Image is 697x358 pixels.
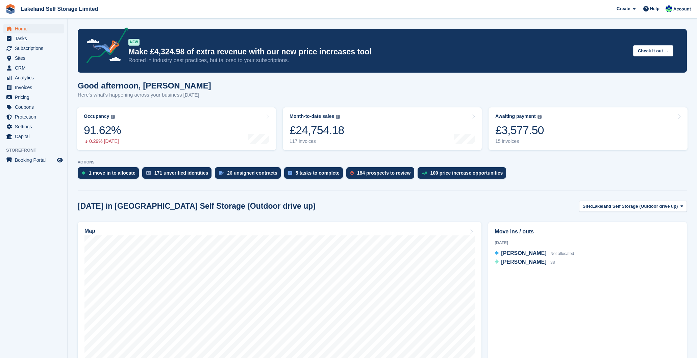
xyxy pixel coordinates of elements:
span: Subscriptions [15,44,55,53]
span: Sites [15,53,55,63]
p: Make £4,324.98 of extra revenue with our new price increases tool [128,47,628,57]
span: 38 [550,260,555,265]
img: task-75834270c22a3079a89374b754ae025e5fb1db73e45f91037f5363f120a921f8.svg [288,171,292,175]
span: CRM [15,63,55,73]
div: 5 tasks to complete [296,170,340,176]
a: menu [3,155,64,165]
p: Rooted in industry best practices, but tailored to your subscriptions. [128,57,628,64]
button: Site: Lakeland Self Storage (Outdoor drive up) [579,201,687,212]
a: Occupancy 91.62% 0.29% [DATE] [77,107,276,150]
img: Steve Aynsley [666,5,672,12]
span: Storefront [6,147,67,154]
img: contract_signature_icon-13c848040528278c33f63329250d36e43548de30e8caae1d1a13099fd9432cc5.svg [219,171,224,175]
a: menu [3,122,64,131]
a: menu [3,102,64,112]
button: Check it out → [633,45,673,56]
div: £3,577.50 [495,123,544,137]
h2: Move ins / outs [495,228,680,236]
a: 1 move in to allocate [78,167,142,182]
a: menu [3,44,64,53]
a: menu [3,63,64,73]
span: Invoices [15,83,55,92]
img: icon-info-grey-7440780725fd019a000dd9b08b2336e03edf1995a4989e88bcd33f0948082b44.svg [538,115,542,119]
span: Coupons [15,102,55,112]
a: Month-to-date sales £24,754.18 117 invoices [283,107,482,150]
div: Awaiting payment [495,113,536,119]
p: Here's what's happening across your business [DATE] [78,91,211,99]
span: Tasks [15,34,55,43]
a: menu [3,73,64,82]
img: price_increase_opportunities-93ffe204e8149a01c8c9dc8f82e8f89637d9d84a8eef4429ea346261dce0b2c0.svg [422,172,427,175]
a: 171 unverified identities [142,167,215,182]
a: [PERSON_NAME] 38 [495,258,555,267]
a: menu [3,34,64,43]
div: £24,754.18 [290,123,344,137]
span: [PERSON_NAME] [501,250,546,256]
div: 184 prospects to review [357,170,411,176]
a: [PERSON_NAME] Not allocated [495,249,574,258]
span: Create [617,5,630,12]
div: 91.62% [84,123,121,137]
div: Occupancy [84,113,109,119]
img: price-adjustments-announcement-icon-8257ccfd72463d97f412b2fc003d46551f7dbcb40ab6d574587a9cd5c0d94... [81,27,128,66]
span: Not allocated [550,251,574,256]
img: prospect-51fa495bee0391a8d652442698ab0144808aea92771e9ea1ae160a38d050c398.svg [350,171,354,175]
span: Pricing [15,93,55,102]
div: [DATE] [495,240,680,246]
h2: [DATE] in [GEOGRAPHIC_DATA] Self Storage (Outdoor drive up) [78,202,316,211]
a: menu [3,93,64,102]
span: Help [650,5,659,12]
span: Analytics [15,73,55,82]
a: 184 prospects to review [346,167,418,182]
img: verify_identity-adf6edd0f0f0b5bbfe63781bf79b02c33cf7c696d77639b501bdc392416b5a36.svg [146,171,151,175]
img: icon-info-grey-7440780725fd019a000dd9b08b2336e03edf1995a4989e88bcd33f0948082b44.svg [336,115,340,119]
a: menu [3,83,64,92]
span: Home [15,24,55,33]
div: 26 unsigned contracts [227,170,277,176]
a: 100 price increase opportunities [418,167,510,182]
div: 0.29% [DATE] [84,138,121,144]
img: move_ins_to_allocate_icon-fdf77a2bb77ea45bf5b3d319d69a93e2d87916cf1d5bf7949dd705db3b84f3ca.svg [82,171,85,175]
div: 117 invoices [290,138,344,144]
div: Month-to-date sales [290,113,334,119]
a: menu [3,53,64,63]
span: Site: [583,203,592,210]
span: Lakeland Self Storage (Outdoor drive up) [592,203,678,210]
div: 15 invoices [495,138,544,144]
div: 1 move in to allocate [89,170,135,176]
span: Booking Portal [15,155,55,165]
span: Protection [15,112,55,122]
div: 171 unverified identities [154,170,208,176]
h2: Map [84,228,95,234]
a: menu [3,24,64,33]
img: icon-info-grey-7440780725fd019a000dd9b08b2336e03edf1995a4989e88bcd33f0948082b44.svg [111,115,115,119]
span: Account [673,6,691,12]
span: Capital [15,132,55,141]
img: stora-icon-8386f47178a22dfd0bd8f6a31ec36ba5ce8667c1dd55bd0f319d3a0aa187defe.svg [5,4,16,14]
a: menu [3,132,64,141]
div: 100 price increase opportunities [430,170,503,176]
span: [PERSON_NAME] [501,259,546,265]
a: Lakeland Self Storage Limited [18,3,101,15]
h1: Good afternoon, [PERSON_NAME] [78,81,211,90]
span: Settings [15,122,55,131]
div: NEW [128,39,140,46]
p: ACTIONS [78,160,687,164]
a: Awaiting payment £3,577.50 15 invoices [489,107,688,150]
a: menu [3,112,64,122]
a: 5 tasks to complete [284,167,346,182]
a: 26 unsigned contracts [215,167,284,182]
a: Preview store [56,156,64,164]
